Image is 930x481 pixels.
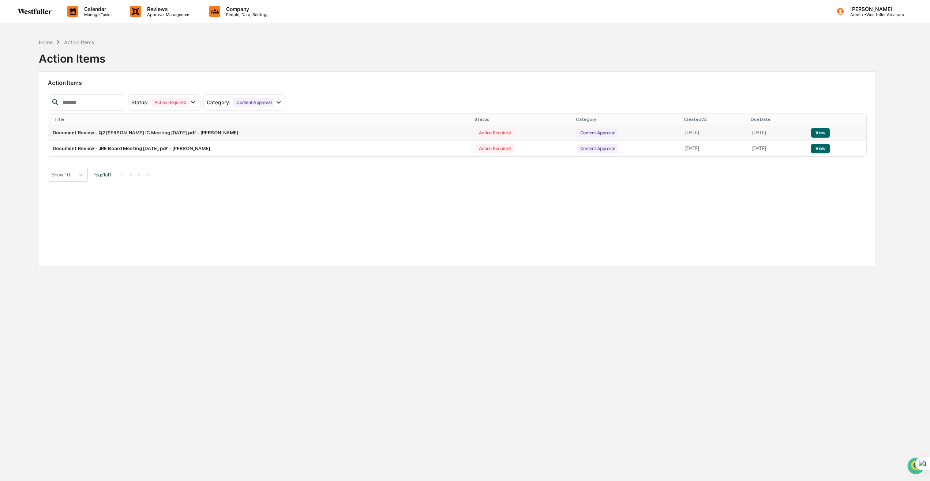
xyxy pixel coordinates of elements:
button: |< [117,171,125,178]
p: [PERSON_NAME] [844,6,904,12]
div: Content Approval [577,144,618,153]
div: Home [39,39,53,45]
a: View [811,146,830,151]
div: 🗄️ [53,93,59,99]
span: Status : [131,99,149,105]
img: logo [18,8,53,14]
td: Document Review - Q2 [PERSON_NAME] IC Meeting [DATE].pdf - [PERSON_NAME] [48,125,471,141]
button: View [811,128,830,138]
p: Admin • Westfuller Advisors [844,12,904,17]
p: Reviews [141,6,195,12]
td: [DATE] [681,141,748,156]
span: Pylon [73,124,89,130]
div: Created At [684,117,745,122]
div: Content Approval [577,128,618,137]
p: People, Data, Settings [220,12,272,17]
td: [DATE] [681,125,748,141]
button: > [135,171,142,178]
td: [DATE] [748,141,807,156]
p: Approval Management [141,12,195,17]
div: Title [54,117,468,122]
div: Start new chat [25,56,120,63]
span: Preclearance [15,92,47,100]
span: Category : [207,99,230,105]
span: Page 1 of 1 [93,172,112,178]
button: View [811,144,830,153]
div: Action Required [476,144,514,153]
a: 🔎Data Lookup [4,103,49,116]
p: Company [220,6,272,12]
a: 🖐️Preclearance [4,89,50,102]
button: >| [143,171,152,178]
span: Data Lookup [15,106,46,113]
iframe: Open customer support [907,457,926,477]
div: Status [475,117,570,122]
div: We're available if you need us! [25,63,93,69]
img: 1746055101610-c473b297-6a78-478c-a979-82029cc54cd1 [7,56,20,69]
div: Category [576,117,678,122]
div: Due Date [751,117,804,122]
h2: Action Items [48,79,867,86]
a: 🗄️Attestations [50,89,94,102]
a: View [811,130,830,135]
div: Action Required [151,98,189,107]
span: Attestations [60,92,91,100]
div: Content Approval [233,98,274,107]
div: Action Required [476,128,514,137]
button: < [127,171,134,178]
a: Powered byPylon [52,124,89,130]
p: Manage Tasks [78,12,115,17]
p: Calendar [78,6,115,12]
div: 🔎 [7,107,13,113]
div: Action Items [39,46,105,65]
p: How can we help? [7,15,133,27]
div: 🖐️ [7,93,13,99]
td: [DATE] [748,125,807,141]
td: Document Review - JRE Board Meeting [DATE].pdf - [PERSON_NAME] [48,141,471,156]
div: Action Items [64,39,94,45]
button: Start new chat [124,58,133,67]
